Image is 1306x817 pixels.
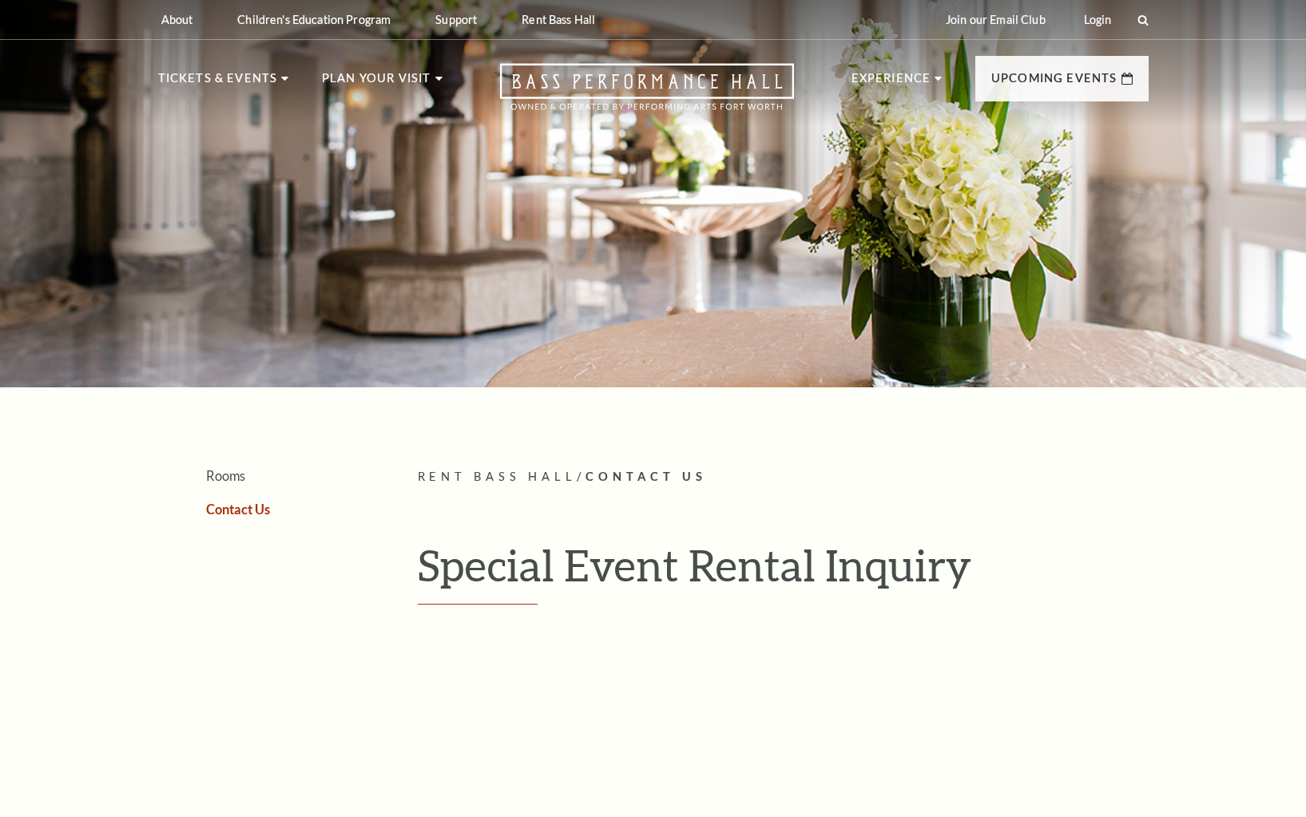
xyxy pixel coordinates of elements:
[586,470,707,483] span: Contact Us
[851,69,931,97] p: Experience
[237,13,391,26] p: Children's Education Program
[418,470,578,483] span: Rent Bass Hall
[158,69,278,97] p: Tickets & Events
[418,539,1149,605] h1: Special Event Rental Inquiry
[161,13,193,26] p: About
[418,467,1149,487] p: /
[522,13,595,26] p: Rent Bass Hall
[206,468,245,483] a: Rooms
[322,69,431,97] p: Plan Your Visit
[206,502,270,517] a: Contact Us
[435,13,477,26] p: Support
[991,69,1117,97] p: Upcoming Events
